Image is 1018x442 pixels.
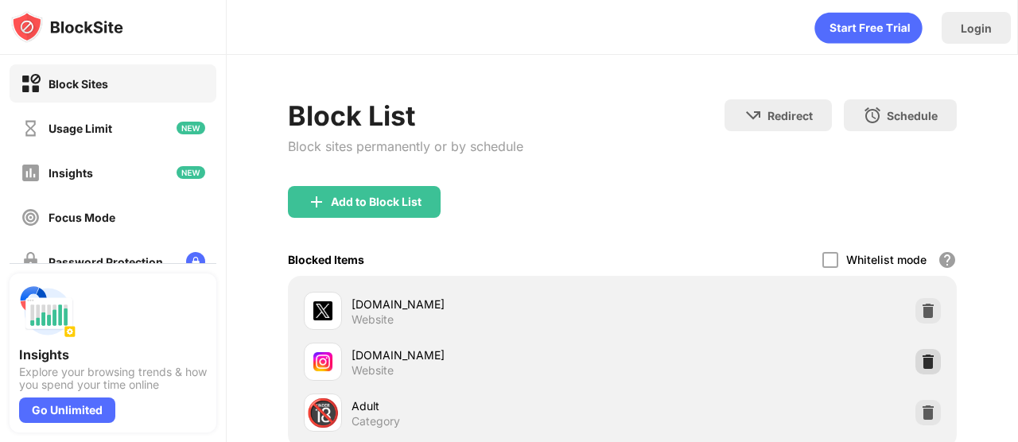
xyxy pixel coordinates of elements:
img: new-icon.svg [177,166,205,179]
div: Redirect [767,109,813,122]
div: Insights [49,166,93,180]
div: Adult [352,397,623,414]
div: [DOMAIN_NAME] [352,296,623,312]
img: insights-off.svg [21,163,41,183]
div: Website [352,363,394,378]
img: lock-menu.svg [186,252,205,271]
div: 🔞 [306,397,340,429]
div: Explore your browsing trends & how you spend your time online [19,366,207,391]
div: Go Unlimited [19,397,115,423]
div: animation [814,12,923,44]
div: Block sites permanently or by schedule [288,138,523,154]
img: favicons [313,352,332,371]
div: Category [352,414,400,428]
div: Focus Mode [49,211,115,224]
div: Whitelist mode [846,253,927,266]
img: new-icon.svg [177,122,205,134]
div: Schedule [887,109,938,122]
div: Block List [288,99,523,132]
img: focus-off.svg [21,207,41,227]
div: Login [961,21,992,35]
img: block-on.svg [21,74,41,94]
img: time-usage-off.svg [21,118,41,138]
div: Password Protection [49,255,163,269]
div: [DOMAIN_NAME] [352,347,623,363]
div: Blocked Items [288,253,364,266]
img: password-protection-off.svg [21,252,41,272]
div: Add to Block List [331,196,422,208]
img: push-insights.svg [19,283,76,340]
img: favicons [313,301,332,320]
img: logo-blocksite.svg [11,11,123,43]
div: Insights [19,347,207,363]
div: Website [352,312,394,327]
div: Usage Limit [49,122,112,135]
div: Block Sites [49,77,108,91]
